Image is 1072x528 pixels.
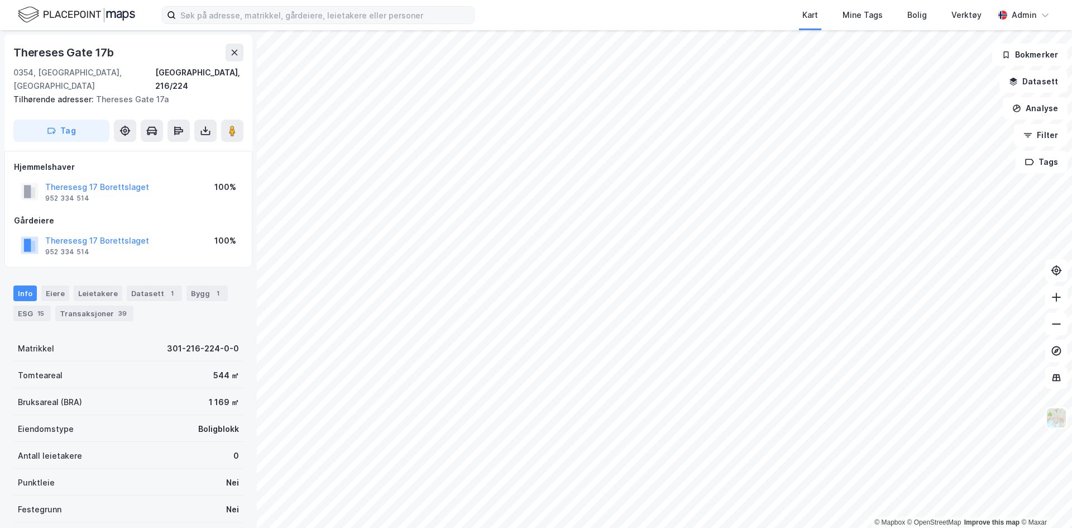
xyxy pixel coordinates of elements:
div: Tomteareal [18,369,63,382]
button: Datasett [999,70,1068,93]
div: Nei [226,503,239,516]
div: 1 169 ㎡ [209,396,239,409]
div: 0 [233,449,239,463]
div: Thereses Gate 17a [13,93,234,106]
div: 100% [214,180,236,194]
img: Z [1046,407,1067,429]
div: 544 ㎡ [213,369,239,382]
div: Verktøy [951,8,982,22]
div: 952 334 514 [45,248,89,256]
div: Bruksareal (BRA) [18,396,82,409]
a: Mapbox [874,519,905,526]
button: Analyse [1003,97,1068,120]
div: [GEOGRAPHIC_DATA], 216/224 [155,66,243,93]
iframe: Chat Widget [1016,474,1072,528]
div: Antall leietakere [18,449,82,463]
button: Tag [13,120,109,142]
div: Mine Tags [843,8,883,22]
div: 301-216-224-0-0 [167,342,239,355]
div: Thereses Gate 17b [13,44,116,61]
div: Gårdeiere [14,214,243,227]
div: Info [13,286,37,301]
div: Boligblokk [198,422,239,436]
div: Bygg [186,286,228,301]
input: Søk på adresse, matrikkel, gårdeiere, leietakere eller personer [176,7,474,23]
div: Transaksjoner [55,306,133,321]
span: Tilhørende adresser: [13,94,96,104]
a: OpenStreetMap [907,519,961,526]
button: Tags [1016,151,1068,173]
div: Kontrollprogram for chat [1016,474,1072,528]
div: 100% [214,234,236,248]
div: Hjemmelshaver [14,160,243,174]
div: Leietakere [74,286,122,301]
div: Punktleie [18,476,55,489]
a: Improve this map [964,519,1020,526]
div: 0354, [GEOGRAPHIC_DATA], [GEOGRAPHIC_DATA] [13,66,155,93]
div: Bolig [907,8,927,22]
button: Filter [1014,124,1068,146]
div: 39 [116,308,129,319]
div: Kart [802,8,818,22]
div: 1 [212,288,223,299]
div: Eiendomstype [18,422,74,436]
button: Bokmerker [992,44,1068,66]
div: ESG [13,306,51,321]
div: Eiere [41,286,69,301]
div: Datasett [127,286,182,301]
div: Matrikkel [18,342,54,355]
div: 1 [166,288,178,299]
div: 952 334 514 [45,194,89,203]
div: Admin [1012,8,1036,22]
div: Nei [226,476,239,489]
img: logo.f888ab2527a4732fd821a326f86c7f29.svg [18,5,135,25]
div: Festegrunn [18,503,61,516]
div: 15 [35,308,46,319]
